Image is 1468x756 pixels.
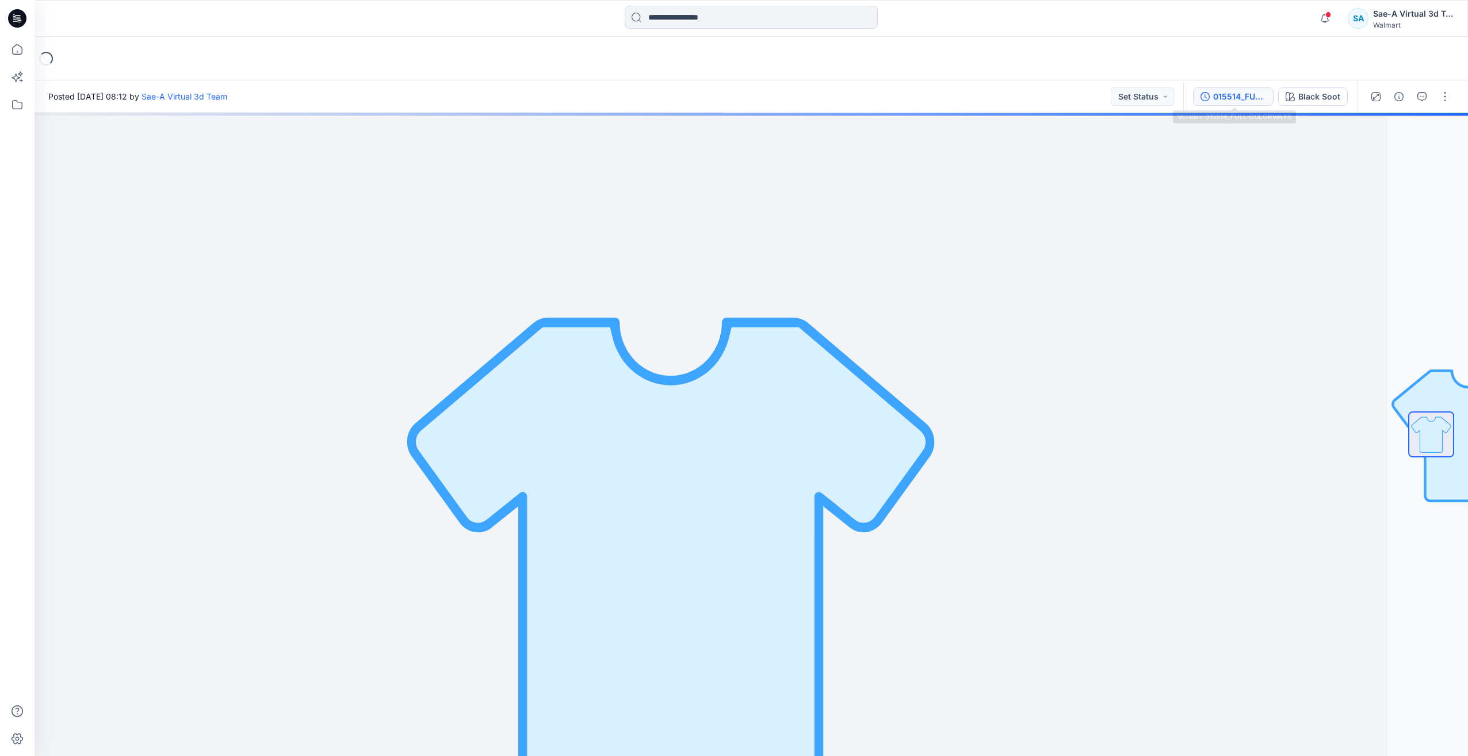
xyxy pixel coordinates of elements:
button: Details [1390,87,1408,106]
div: Walmart [1373,21,1454,29]
span: Posted [DATE] 08:12 by [48,90,227,102]
div: Black Soot [1298,90,1340,103]
div: 015514_FULL COLORWAYS [1213,90,1266,103]
img: All colorways [1409,413,1453,456]
button: Black Soot [1278,87,1348,106]
button: 015514_FULL COLORWAYS [1193,87,1274,106]
div: Sae-A Virtual 3d Team [1373,7,1454,21]
div: SA [1348,8,1368,29]
a: Sae-A Virtual 3d Team [142,91,227,101]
